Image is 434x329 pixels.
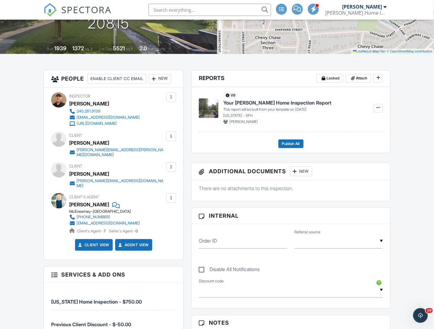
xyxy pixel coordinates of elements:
[77,121,117,126] div: [URL][DOMAIN_NAME]
[290,166,312,176] div: New
[77,178,165,188] div: [PERSON_NAME][EMAIL_ADDRESS][DOMAIN_NAME]
[426,308,433,313] span: 10
[69,169,109,178] div: [PERSON_NAME]
[69,121,140,127] a: [URL][DOMAIN_NAME]
[342,4,382,10] div: [PERSON_NAME]
[69,209,145,214] div: McEnearney-[GEOGRAPHIC_DATA]
[77,229,107,233] span: Client's Agent -
[113,45,125,52] div: 5521
[77,215,110,220] div: [PHONE_NUMBER]
[413,308,428,323] iframe: Intercom live chat
[99,47,112,51] span: Lot Size
[69,138,109,147] div: [PERSON_NAME]
[69,133,82,138] span: Client
[135,229,138,233] strong: 0
[117,242,149,248] a: Agent View
[77,147,165,157] div: [PERSON_NAME][EMAIL_ADDRESS][PERSON_NAME][DOMAIN_NAME]
[72,45,84,52] div: 1372
[148,47,165,51] span: bathrooms
[69,94,90,98] span: Inspector
[353,49,367,53] a: Leaflet
[387,49,432,53] a: © OpenStreetMap contributors
[85,47,93,51] span: sq. ft.
[368,49,368,53] span: |
[69,108,140,114] a: 240.281.9139
[199,266,260,274] label: Disable All Notifications
[104,229,106,233] strong: 7
[295,229,321,235] label: Referral source
[51,322,131,328] span: Previous Client Discount - $-50.00
[77,115,140,120] div: [EMAIL_ADDRESS][DOMAIN_NAME]
[199,237,217,244] label: Order ID
[199,278,224,284] label: Discount code
[191,208,390,224] h3: Internal
[77,109,100,114] div: 240.281.9139
[325,10,387,16] div: Funkhouser Home Inspections
[109,229,138,233] span: Seller's Agent -
[139,45,147,52] div: 2.0
[77,221,140,226] div: [EMAIL_ADDRESS][DOMAIN_NAME]
[51,299,142,305] span: [US_STATE] Home Inspection - $750.00
[44,70,183,88] h3: People
[54,45,66,52] div: 1939
[61,3,111,16] span: SPECTORA
[77,242,110,248] a: Client View
[69,114,140,121] a: [EMAIL_ADDRESS][DOMAIN_NAME]
[149,4,271,16] input: Search everything...
[69,178,165,188] a: [PERSON_NAME][EMAIL_ADDRESS][DOMAIN_NAME]
[69,164,82,168] span: Client
[69,99,109,108] div: [PERSON_NAME]
[199,185,383,192] p: There are no attachments to this inspection.
[69,195,99,199] span: Client's Agent
[47,47,53,51] span: Built
[69,214,140,220] a: [PHONE_NUMBER]
[149,74,171,84] div: New
[69,200,109,209] a: [PERSON_NAME]
[69,220,140,226] a: [EMAIL_ADDRESS][DOMAIN_NAME]
[69,147,165,157] a: [PERSON_NAME][EMAIL_ADDRESS][PERSON_NAME][DOMAIN_NAME]
[88,74,146,84] div: Enable Client CC Email
[51,287,176,310] li: Service: Maryland Home Inspection
[369,49,386,53] a: © MapTiler
[126,47,134,51] span: sq.ft.
[44,267,183,283] h3: Services & Add ons
[43,3,57,17] img: The Best Home Inspection Software - Spectora
[191,163,390,180] h3: Additional Documents
[43,8,111,21] a: SPECTORA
